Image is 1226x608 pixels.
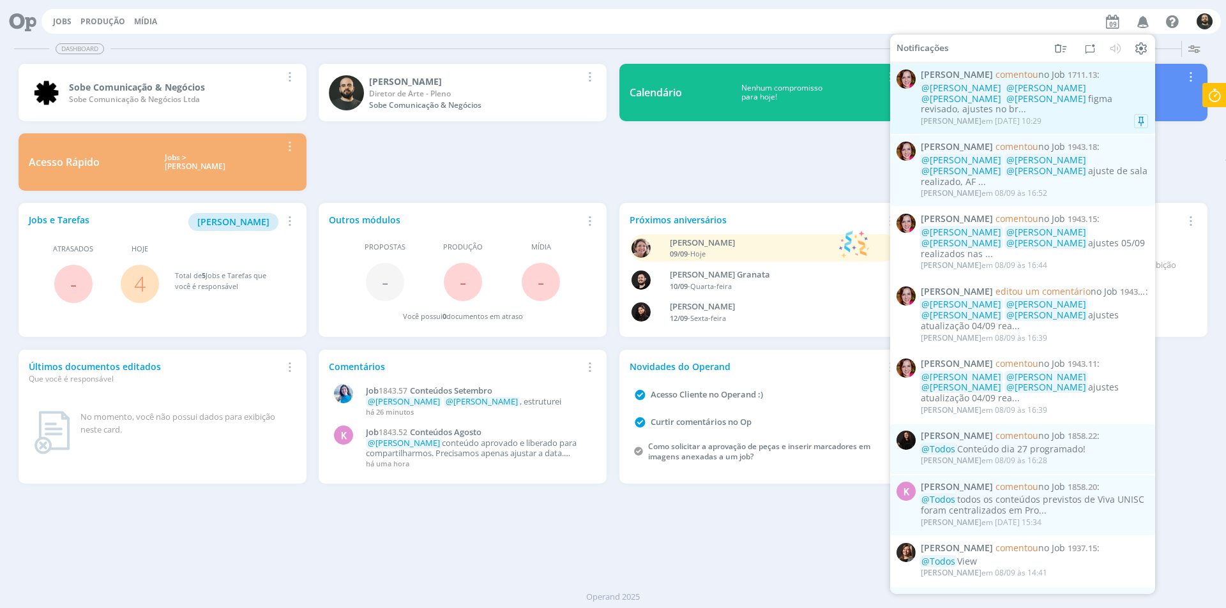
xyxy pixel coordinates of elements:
[921,155,1148,187] div: ajuste de sala realizado, AF ...
[921,371,1148,403] div: ajustes atualização 04/09 rea...
[53,244,93,255] span: Atrasados
[921,299,1148,331] div: ajustes atualização 04/09 rea...
[29,154,100,170] div: Acesso Rápido
[1006,381,1086,393] span: @[PERSON_NAME]
[130,17,161,27] button: Mídia
[70,270,77,297] span: -
[995,542,1038,554] span: comentou
[921,260,981,271] span: [PERSON_NAME]
[921,82,1001,94] span: @[PERSON_NAME]
[80,16,125,27] a: Produção
[329,360,582,373] div: Comentários
[921,442,955,454] span: @Todos
[921,554,955,567] span: @Todos
[921,226,1001,238] span: @[PERSON_NAME]
[921,237,1001,249] span: @[PERSON_NAME]
[921,117,1041,126] div: em [DATE] 10:29
[34,411,70,454] img: dashboard_not_found.png
[202,271,206,280] span: 5
[1006,237,1086,249] span: @[PERSON_NAME]
[921,405,1047,414] div: em 08/09 às 16:39
[334,426,353,445] div: K
[410,385,492,396] span: Conteúdos Setembro
[921,165,1001,177] span: @[PERSON_NAME]
[1068,141,1097,152] span: 1943.18
[648,441,870,463] a: Como solicitar a aprovação de peças e inserir marcadores em imagens anexadas a um job?
[1006,92,1086,104] span: @[PERSON_NAME]
[921,214,1148,225] span: :
[921,92,1001,104] span: @[PERSON_NAME]
[56,43,104,54] span: Dashboard
[69,94,282,105] div: Sobe Comunicação & Negócios Ltda
[1006,226,1086,238] span: @[PERSON_NAME]
[80,411,291,436] div: No momento, você não possui dados para exibição neste card.
[443,242,483,253] span: Produção
[670,249,688,258] span: 09/09
[632,239,651,258] img: A
[921,443,1148,454] div: Conteúdo dia 27 programado!
[109,153,282,172] div: Jobs > [PERSON_NAME]
[670,313,877,324] div: -
[460,268,466,295] span: -
[1196,10,1213,33] button: P
[921,261,1047,270] div: em 08/09 às 16:44
[410,426,481,438] span: Conteúdos Agosto
[1068,358,1097,369] span: 1943.11
[690,281,732,291] span: Quarta-feira
[366,386,589,396] a: Job1843.57Conteúdos Setembro
[329,75,364,110] img: P
[921,359,1148,369] span: :
[995,285,1091,297] span: editou um comentário
[995,285,1117,297] span: no Job
[690,313,726,323] span: Sexta-feira
[921,189,1047,198] div: em 08/09 às 16:52
[134,270,146,297] a: 4
[921,404,981,415] span: [PERSON_NAME]
[531,242,551,253] span: Mídia
[369,75,582,88] div: Patrick Freitas
[921,227,1148,259] div: ajustes 05/09 realizados nas ...
[369,88,582,100] div: Diretor de Arte - Pleno
[443,311,446,321] span: 0
[690,249,706,258] span: Hoje
[921,567,981,578] span: [PERSON_NAME]
[921,455,981,466] span: [PERSON_NAME]
[538,268,544,295] span: -
[403,311,523,322] div: Você possui documentos em atraso
[921,556,1148,567] div: View
[995,212,1065,225] span: no Job
[921,142,1148,152] span: :
[897,142,916,161] img: B
[921,286,1148,297] span: :
[995,212,1038,225] span: comentou
[995,429,1038,441] span: comentou
[921,516,981,527] span: [PERSON_NAME]
[670,269,877,281] div: Bruno Corralo Granata
[670,281,688,291] span: 10/09
[329,213,582,226] div: Outros módulos
[1006,82,1086,94] span: @[PERSON_NAME]
[897,481,916,500] div: K
[995,68,1038,80] span: comentou
[921,286,993,297] span: [PERSON_NAME]
[921,83,1148,115] div: figma revisado, ajustes no br...
[1068,213,1097,225] span: 1943.15
[921,381,1001,393] span: @[PERSON_NAME]
[365,242,405,253] span: Propostas
[897,214,916,233] img: B
[49,17,75,27] button: Jobs
[1006,298,1086,310] span: @[PERSON_NAME]
[651,416,752,427] a: Curtir comentários no Op
[921,494,1148,516] div: todos os conteúdos previstos de Viva UNISC foram centralizados em Pro...
[921,359,993,369] span: [PERSON_NAME]
[379,385,407,396] span: 1843.57
[921,298,1001,310] span: @[PERSON_NAME]
[1068,480,1097,492] span: 1858.20
[897,43,949,54] span: Notificações
[379,427,407,438] span: 1843.52
[77,17,129,27] button: Produção
[1068,430,1097,441] span: 1858.22
[921,543,1148,554] span: :
[29,213,282,231] div: Jobs e Tarefas
[995,140,1065,152] span: no Job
